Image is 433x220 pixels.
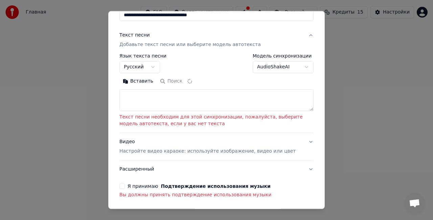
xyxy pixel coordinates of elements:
[119,138,296,155] div: Видео
[119,76,157,87] button: Вставить
[119,192,314,198] p: Вы должны принять подтверждение использования музыки
[119,160,314,178] button: Расширенный
[161,184,271,189] button: Я принимаю
[119,133,314,160] button: ВидеоНастройте видео караоке: используйте изображение, видео или цвет
[253,53,314,58] label: Модель синхронизации
[119,32,150,39] div: Текст песни
[119,114,314,127] p: Текст песни необходим для этой синхронизации, пожалуйста, выберите модель автотекста, если у вас ...
[128,184,271,189] label: Я принимаю
[119,53,314,133] div: Текст песниДобавьте текст песни или выберите модель автотекста
[119,53,166,58] label: Язык текста песни
[119,41,261,48] p: Добавьте текст песни или выберите модель автотекста
[119,148,296,155] p: Настройте видео караоке: используйте изображение, видео или цвет
[119,27,314,54] button: Текст песниДобавьте текст песни или выберите модель автотекста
